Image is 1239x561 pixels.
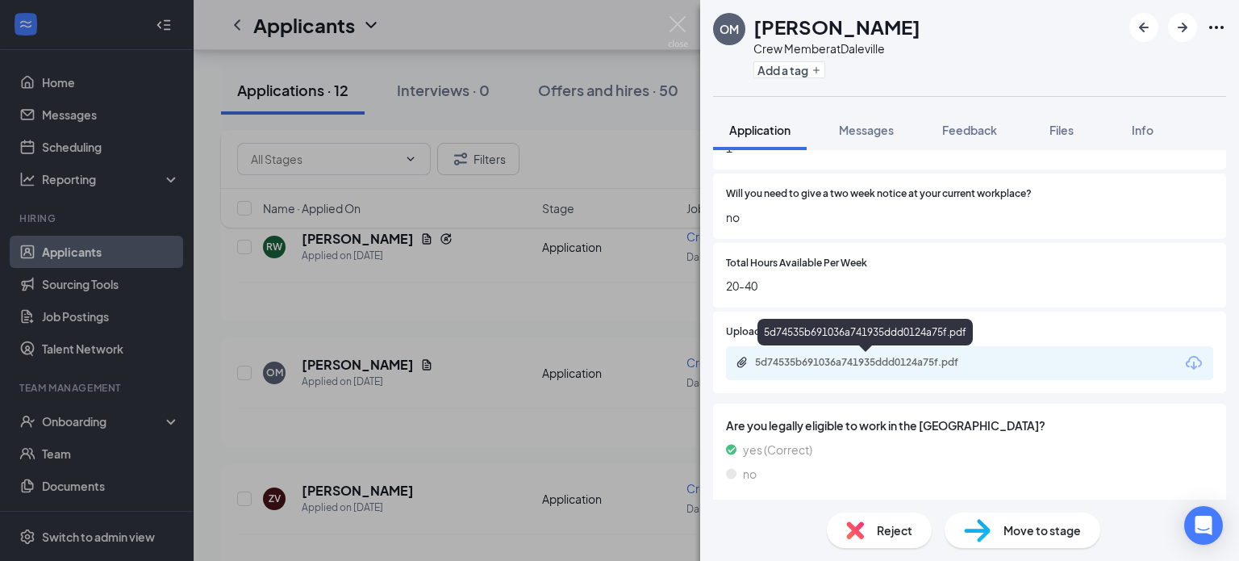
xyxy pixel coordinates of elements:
svg: Ellipses [1207,18,1226,37]
a: Paperclip5d74535b691036a741935ddd0124a75f.pdf [736,356,997,371]
div: 5d74535b691036a741935ddd0124a75f.pdf [757,319,973,345]
span: Application [729,123,791,137]
span: Will you need to give a two week notice at your current workplace? [726,186,1032,202]
span: Info [1132,123,1153,137]
h1: [PERSON_NAME] [753,13,920,40]
span: 20-40 [726,277,1213,295]
span: Reject [877,521,912,539]
button: ArrowRight [1168,13,1197,42]
svg: Paperclip [736,356,749,369]
span: Feedback [942,123,997,137]
svg: Plus [811,65,821,75]
span: no [743,465,757,483]
div: Crew Member at Daleville [753,40,920,57]
span: no [726,208,1213,226]
span: Move to stage [1003,521,1081,539]
div: 5d74535b691036a741935ddd0124a75f.pdf [755,356,981,369]
span: Are you legally eligible to work in the [GEOGRAPHIC_DATA]? [726,417,1213,434]
span: Upload Resume [726,324,799,340]
svg: ArrowRight [1173,18,1192,37]
svg: Download [1184,354,1204,373]
div: Open Intercom Messenger [1184,506,1223,545]
span: Total Hours Available Per Week [726,256,867,271]
div: OM [720,21,739,37]
span: Messages [839,123,894,137]
button: PlusAdd a tag [753,61,825,78]
svg: ArrowLeftNew [1134,18,1153,37]
span: yes (Correct) [743,441,812,458]
span: Files [1049,123,1074,137]
button: ArrowLeftNew [1129,13,1158,42]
